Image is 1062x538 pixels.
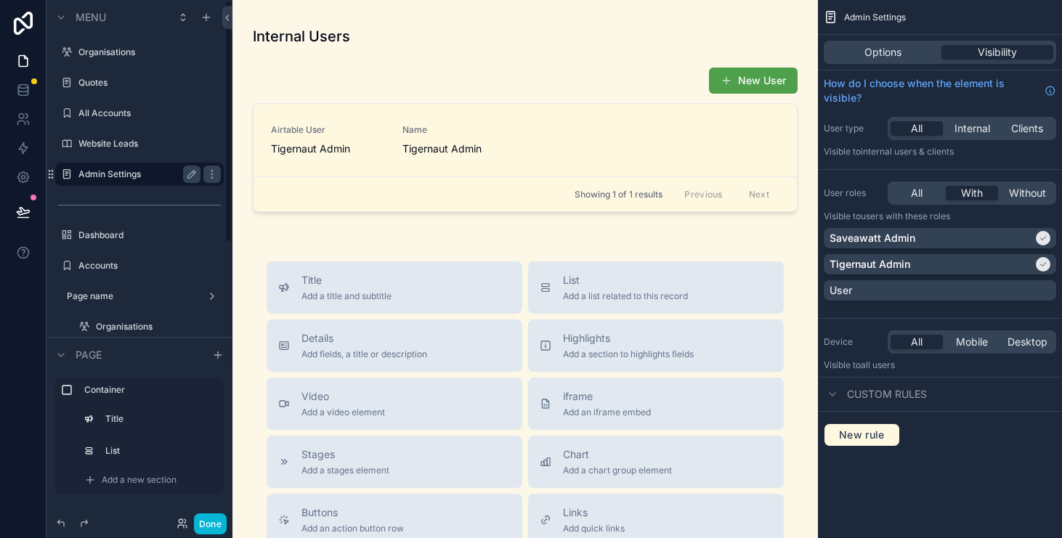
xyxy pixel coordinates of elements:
[96,321,221,333] label: Organisations
[830,231,915,245] p: Saveawatt Admin
[301,290,392,302] span: Add a title and subtitle
[911,335,923,349] span: All
[301,389,385,404] span: Video
[78,138,221,150] label: Website Leads
[563,290,688,302] span: Add a list related to this record
[528,319,784,372] button: HighlightsAdd a section to highlights fields
[864,45,901,60] span: Options
[563,465,672,476] span: Add a chart group element
[105,413,215,425] label: Title
[78,46,221,58] label: Organisations
[301,505,404,520] span: Buttons
[824,359,1056,371] p: Visible to
[833,428,891,441] span: New rule
[301,273,392,288] span: Title
[301,465,389,476] span: Add a stages element
[563,389,651,404] span: iframe
[911,121,923,136] span: All
[563,447,672,462] span: Chart
[267,378,522,430] button: VideoAdd a video element
[563,407,651,418] span: Add an iframe embed
[824,211,1056,222] p: Visible to
[78,260,221,272] label: Accounts
[78,229,221,241] label: Dashboard
[528,378,784,430] button: iframeAdd an iframe embed
[1008,335,1047,349] span: Desktop
[861,146,954,157] span: Internal users & clients
[824,146,1056,158] p: Visible to
[978,45,1017,60] span: Visibility
[301,407,385,418] span: Add a video element
[105,445,215,457] label: List
[78,107,221,119] label: All Accounts
[861,211,950,221] span: Users with these roles
[301,523,404,534] span: Add an action button row
[954,121,990,136] span: Internal
[824,123,882,134] label: User type
[563,331,694,346] span: Highlights
[956,335,988,349] span: Mobile
[67,290,200,302] label: Page name
[847,387,927,402] span: Custom rules
[961,186,983,200] span: With
[824,76,1056,105] a: How do I choose when the element is visible?
[194,513,227,534] button: Done
[267,436,522,488] button: StagesAdd a stages element
[76,10,106,25] span: Menu
[46,372,232,509] div: scrollable content
[78,77,221,89] label: Quotes
[301,349,427,360] span: Add fields, a title or description
[563,273,688,288] span: List
[102,474,177,486] span: Add a new section
[830,257,910,272] p: Tigernaut Admin
[824,76,1039,105] span: How do I choose when the element is visible?
[1011,121,1043,136] span: Clients
[563,349,694,360] span: Add a section to highlights fields
[824,187,882,199] label: User roles
[911,186,923,200] span: All
[1009,186,1046,200] span: Without
[301,331,427,346] span: Details
[267,319,522,372] button: DetailsAdd fields, a title or description
[78,168,195,180] label: Admin Settings
[844,12,906,23] span: Admin Settings
[563,505,625,520] span: Links
[267,261,522,314] button: TitleAdd a title and subtitle
[824,423,900,447] button: New rule
[861,359,895,370] span: all users
[84,384,218,396] label: Container
[830,283,852,298] p: User
[575,189,662,200] span: Showing 1 of 1 results
[528,261,784,314] button: ListAdd a list related to this record
[301,447,389,462] span: Stages
[824,336,882,348] label: Device
[563,523,625,534] span: Add quick links
[76,348,102,362] span: Page
[528,436,784,488] button: ChartAdd a chart group element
